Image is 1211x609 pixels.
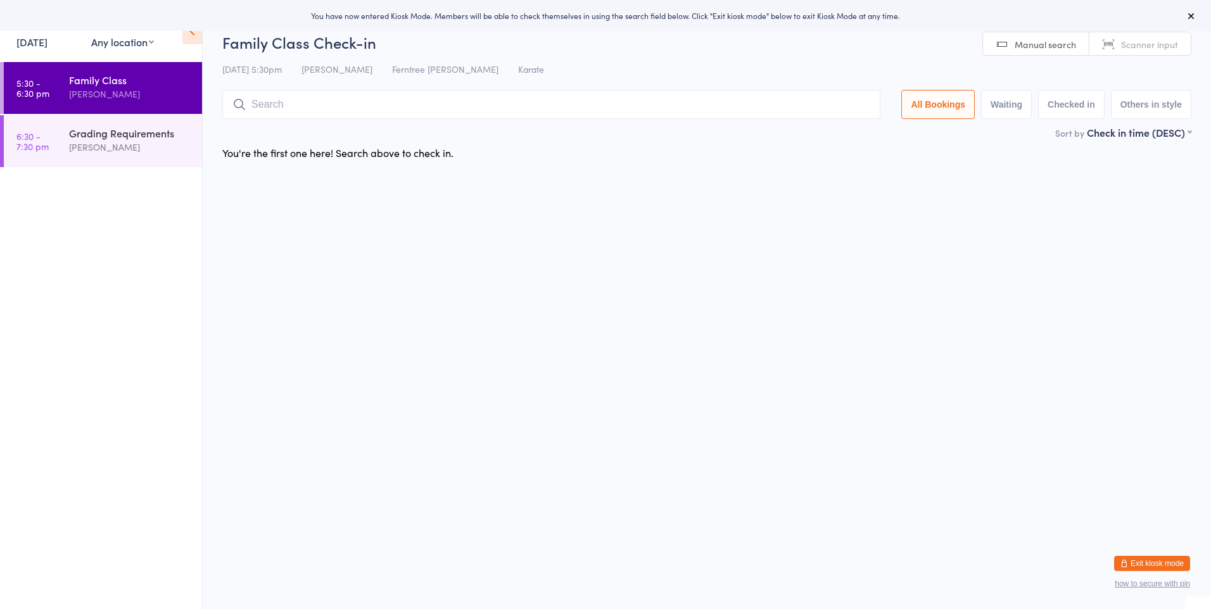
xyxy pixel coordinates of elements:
div: Any location [91,35,154,49]
div: Check in time (DESC) [1087,125,1191,139]
div: You have now entered Kiosk Mode. Members will be able to check themselves in using the search fie... [20,10,1191,21]
h2: Family Class Check-in [222,32,1191,53]
span: [DATE] 5:30pm [222,63,282,75]
button: how to secure with pin [1115,579,1190,588]
time: 5:30 - 6:30 pm [16,78,49,98]
button: Others in style [1111,90,1191,119]
span: Scanner input [1121,38,1178,51]
div: [PERSON_NAME] [69,87,191,101]
div: You're the first one here! Search above to check in. [222,146,453,160]
div: Family Class [69,73,191,87]
button: Exit kiosk mode [1114,556,1190,571]
time: 6:30 - 7:30 pm [16,131,49,151]
a: [DATE] [16,35,48,49]
button: Checked in [1038,90,1105,119]
label: Sort by [1055,127,1084,139]
a: 6:30 -7:30 pmGrading Requirements[PERSON_NAME] [4,115,202,167]
span: Ferntree [PERSON_NAME] [392,63,498,75]
span: [PERSON_NAME] [301,63,372,75]
button: All Bookings [901,90,975,119]
button: Waiting [981,90,1032,119]
div: Grading Requirements [69,126,191,140]
div: [PERSON_NAME] [69,140,191,154]
span: Manual search [1015,38,1076,51]
a: 5:30 -6:30 pmFamily Class[PERSON_NAME] [4,62,202,114]
span: Karate [518,63,544,75]
input: Search [222,90,880,119]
